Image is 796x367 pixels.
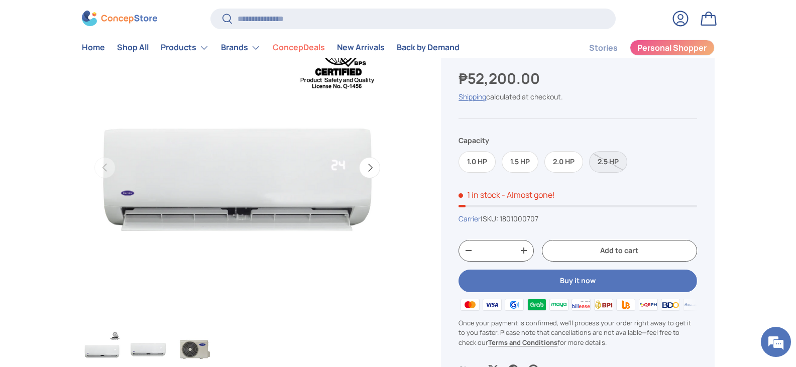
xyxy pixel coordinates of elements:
[483,214,498,223] span: SKU:
[215,38,267,58] summary: Brands
[589,38,618,58] a: Stories
[459,297,481,312] img: master
[637,297,659,312] img: qrph
[82,38,460,58] nav: Primary
[570,297,592,312] img: billease
[459,189,500,200] span: 1 in stock
[630,40,715,56] a: Personal Shopper
[459,318,697,347] p: Once your payment is confirmed, we'll process your order right away to get it to you faster. Plea...
[397,38,460,58] a: Back by Demand
[459,270,697,292] button: Buy it now
[481,214,538,223] span: |
[82,11,157,27] img: ConcepStore
[155,38,215,58] summary: Products
[659,297,681,312] img: bdo
[459,214,481,223] a: Carrier
[589,151,627,173] label: Sold out
[593,297,615,312] img: bpi
[637,44,707,52] span: Personal Shopper
[117,38,149,58] a: Shop All
[503,297,525,312] img: gcash
[459,92,486,101] a: Shipping
[459,68,542,88] strong: ₱52,200.00
[488,338,557,347] a: Terms and Conditions
[542,240,697,262] button: Add to cart
[548,297,570,312] img: maya
[615,297,637,312] img: ubp
[459,135,489,146] legend: Capacity
[681,297,704,312] img: metrobank
[525,297,547,312] img: grabpay
[273,38,325,58] a: ConcepDeals
[502,189,555,200] p: - Almost gone!
[337,38,385,58] a: New Arrivals
[82,38,105,58] a: Home
[500,214,538,223] span: 1801000707
[459,91,697,102] div: calculated at checkout.
[565,38,715,58] nav: Secondary
[481,297,503,312] img: visa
